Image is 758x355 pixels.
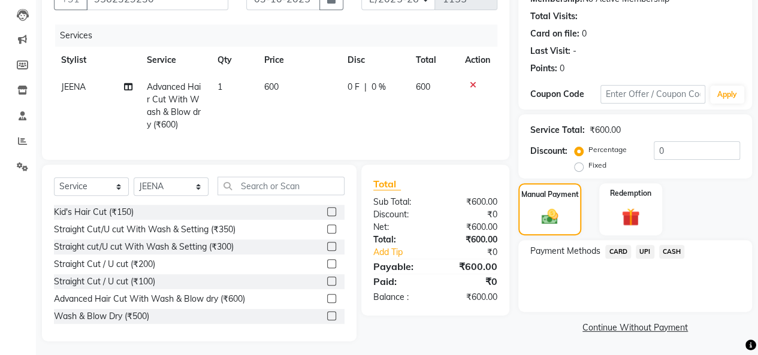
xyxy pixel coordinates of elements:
label: Manual Payment [521,189,579,200]
div: 0 [582,28,587,40]
div: ₹0 [447,246,506,259]
button: Apply [710,86,744,104]
th: Qty [210,47,257,74]
div: Total Visits: [530,10,578,23]
span: 1 [218,81,222,92]
label: Percentage [588,144,627,155]
span: Payment Methods [530,245,600,257]
span: | [364,81,367,93]
div: Straight Cut/U cut With Wash & Setting (₹350) [54,223,235,236]
label: Fixed [588,160,606,171]
a: Add Tip [364,246,447,259]
div: ₹600.00 [435,196,506,208]
span: 600 [264,81,279,92]
div: 0 [560,62,564,75]
th: Total [409,47,458,74]
div: Services [55,25,506,47]
div: Card on file: [530,28,579,40]
div: Coupon Code [530,88,600,101]
span: 600 [416,81,430,92]
div: Last Visit: [530,45,570,57]
div: Straight Cut / U cut (₹100) [54,275,155,288]
th: Stylist [54,47,140,74]
img: _gift.svg [616,206,645,228]
label: Redemption [610,188,651,199]
div: Paid: [364,274,436,289]
span: CARD [605,245,631,259]
div: Points: [530,62,557,75]
th: Price [257,47,340,74]
span: UPI [636,245,654,259]
span: Advanced Hair Cut With Wash & Blow dry (₹600) [147,81,201,130]
div: ₹600.00 [435,221,506,233]
div: ₹600.00 [435,291,506,304]
div: Straight cut/U cut With Wash & Setting (₹300) [54,241,234,253]
input: Enter Offer / Coupon Code [600,85,705,104]
div: ₹0 [435,274,506,289]
div: Net: [364,221,436,233]
span: 0 F [348,81,360,93]
div: Wash & Blow Dry (₹500) [54,310,149,323]
div: Sub Total: [364,196,436,208]
span: 0 % [372,81,386,93]
div: Kid's Hair Cut (₹150) [54,206,134,219]
th: Action [458,47,497,74]
a: Continue Without Payment [521,321,750,334]
div: - [573,45,576,57]
div: Straight Cut / U cut (₹200) [54,258,155,271]
div: ₹600.00 [590,124,621,136]
div: Advanced Hair Cut With Wash & Blow dry (₹600) [54,293,245,305]
div: ₹600.00 [435,259,506,274]
div: ₹0 [435,208,506,221]
div: Service Total: [530,124,585,136]
div: ₹600.00 [435,233,506,246]
div: Discount: [530,145,567,157]
span: Total [373,178,401,190]
th: Service [140,47,210,74]
img: _cash.svg [536,207,564,226]
span: JEENA [61,81,86,92]
div: Discount: [364,208,436,221]
div: Total: [364,233,436,246]
input: Search or Scan [218,177,345,195]
div: Payable: [364,259,436,274]
th: Disc [340,47,409,74]
span: CASH [659,245,685,259]
div: Balance : [364,291,436,304]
